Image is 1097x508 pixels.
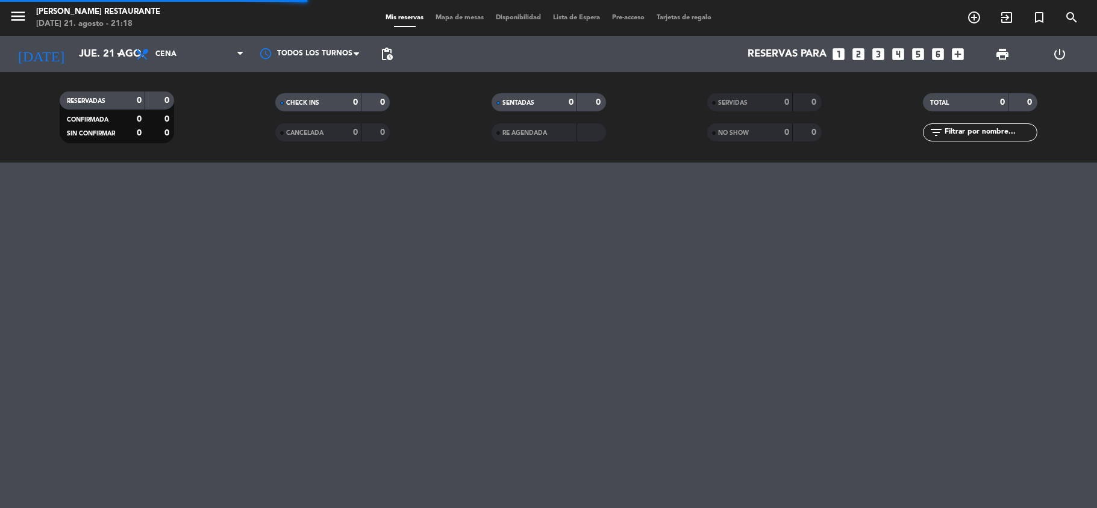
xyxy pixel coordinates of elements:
div: [PERSON_NAME] Restaurante [36,6,160,18]
strong: 0 [380,128,387,137]
strong: 0 [137,129,142,137]
strong: 0 [164,129,172,137]
span: Mapa de mesas [430,14,490,21]
strong: 0 [164,115,172,123]
i: looks_6 [930,46,946,62]
i: [DATE] [9,41,73,67]
i: add_circle_outline [967,10,981,25]
span: CANCELADA [286,130,323,136]
strong: 0 [1000,98,1005,107]
strong: 0 [811,98,819,107]
i: looks_two [851,46,866,62]
i: arrow_drop_down [112,47,127,61]
strong: 0 [1027,98,1034,107]
span: SENTADAS [502,100,534,106]
span: Cena [155,50,177,58]
i: power_settings_new [1052,47,1067,61]
strong: 0 [569,98,574,107]
strong: 0 [137,96,142,105]
strong: 0 [164,96,172,105]
strong: 0 [353,128,358,137]
span: TOTAL [930,100,949,106]
strong: 0 [380,98,387,107]
span: NO SHOW [718,130,749,136]
i: filter_list [929,125,943,140]
i: looks_5 [910,46,926,62]
input: Filtrar por nombre... [943,126,1037,139]
span: pending_actions [380,47,394,61]
span: Reservas para [748,49,827,60]
span: CONFIRMADA [67,117,108,123]
i: search [1064,10,1079,25]
i: exit_to_app [999,10,1014,25]
i: looks_one [831,46,846,62]
span: CHECK INS [286,100,319,106]
i: looks_3 [870,46,886,62]
i: menu [9,7,27,25]
strong: 0 [353,98,358,107]
span: SERVIDAS [718,100,748,106]
span: Lista de Espera [547,14,606,21]
strong: 0 [596,98,603,107]
span: Pre-acceso [606,14,651,21]
button: menu [9,7,27,29]
span: SIN CONFIRMAR [67,131,115,137]
span: RESERVADAS [67,98,105,104]
strong: 0 [784,128,789,137]
div: LOG OUT [1031,36,1088,72]
span: Tarjetas de regalo [651,14,717,21]
div: [DATE] 21. agosto - 21:18 [36,18,160,30]
strong: 0 [137,115,142,123]
i: turned_in_not [1032,10,1046,25]
span: Mis reservas [380,14,430,21]
span: Disponibilidad [490,14,547,21]
strong: 0 [811,128,819,137]
span: RE AGENDADA [502,130,547,136]
span: print [995,47,1010,61]
i: looks_4 [890,46,906,62]
strong: 0 [784,98,789,107]
i: add_box [950,46,966,62]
